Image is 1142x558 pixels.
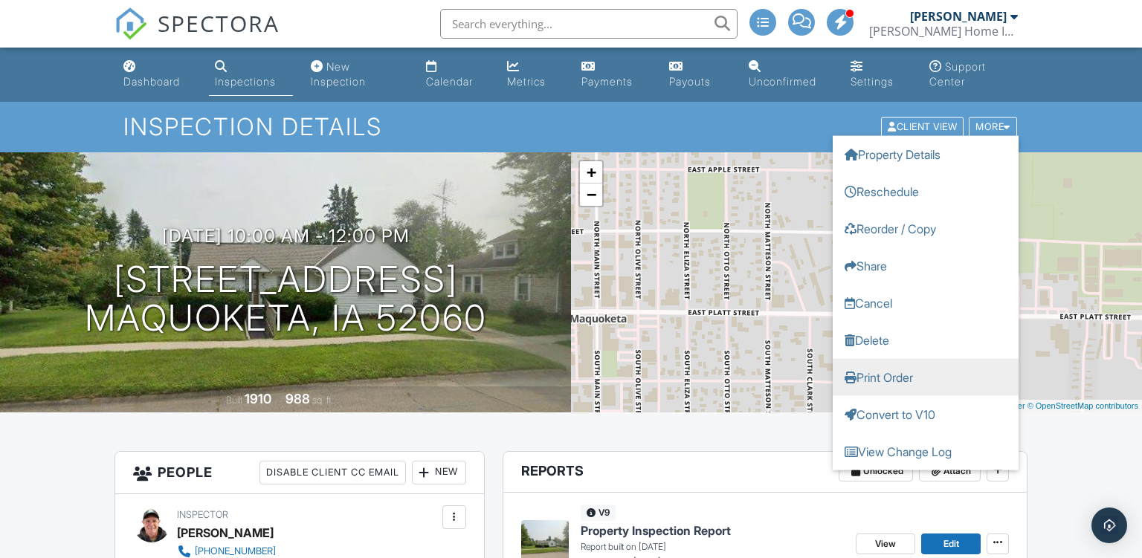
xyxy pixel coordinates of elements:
[929,60,986,88] div: Support Center
[426,75,473,88] div: Calendar
[123,114,1018,140] h1: Inspection Details
[580,161,602,184] a: Zoom in
[833,433,1019,470] a: View Change Log
[226,395,242,406] span: Built
[162,226,410,246] h3: [DATE] 10:00 am - 12:00 pm
[969,117,1017,137] div: More
[177,522,274,544] div: [PERSON_NAME]
[158,7,280,39] span: SPECTORA
[833,173,1019,210] a: Reschedule
[312,395,333,406] span: sq. ft.
[115,452,484,494] h3: People
[833,136,1019,173] a: Property Details
[1091,507,1127,543] div: Open Intercom Messenger
[833,247,1019,285] a: Share
[501,53,564,96] a: Metrics
[305,53,408,96] a: New Inspection
[440,9,738,39] input: Search everything...
[177,509,228,520] span: Inspector
[581,75,633,88] div: Payments
[845,53,912,96] a: Settings
[311,60,366,88] div: New Inspection
[880,120,967,132] a: Client View
[420,53,489,96] a: Calendar
[910,9,1007,24] div: [PERSON_NAME]
[833,210,1019,247] a: Reorder / Copy
[743,53,833,96] a: Unconfirmed
[85,260,487,339] h1: [STREET_ADDRESS] Maquoketa, IA 52060
[117,53,197,96] a: Dashboard
[587,185,596,204] span: −
[259,461,406,484] div: Disable Client CC Email
[833,359,1019,396] a: Print Order
[833,285,1019,322] a: Cancel
[1028,401,1138,410] a: © OpenStreetMap contributors
[245,391,271,406] div: 1910
[923,53,1025,96] a: Support Center
[209,53,293,96] a: Inspections
[114,7,147,40] img: The Best Home Inspection Software - Spectora
[833,396,1019,433] a: Convert to V10
[833,322,1019,359] a: Delete
[869,24,1018,39] div: Hanson Home Inspections
[575,53,651,96] a: Payments
[215,75,276,88] div: Inspections
[412,461,466,484] div: New
[587,163,596,181] span: +
[663,53,730,96] a: Payouts
[580,184,602,206] a: Zoom out
[507,75,546,88] div: Metrics
[749,75,816,88] div: Unconfirmed
[114,20,280,51] a: SPECTORA
[123,75,180,88] div: Dashboard
[669,75,711,88] div: Payouts
[851,75,894,88] div: Settings
[285,391,310,406] div: 988
[881,117,964,137] div: Client View
[195,545,276,557] div: [PHONE_NUMBER]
